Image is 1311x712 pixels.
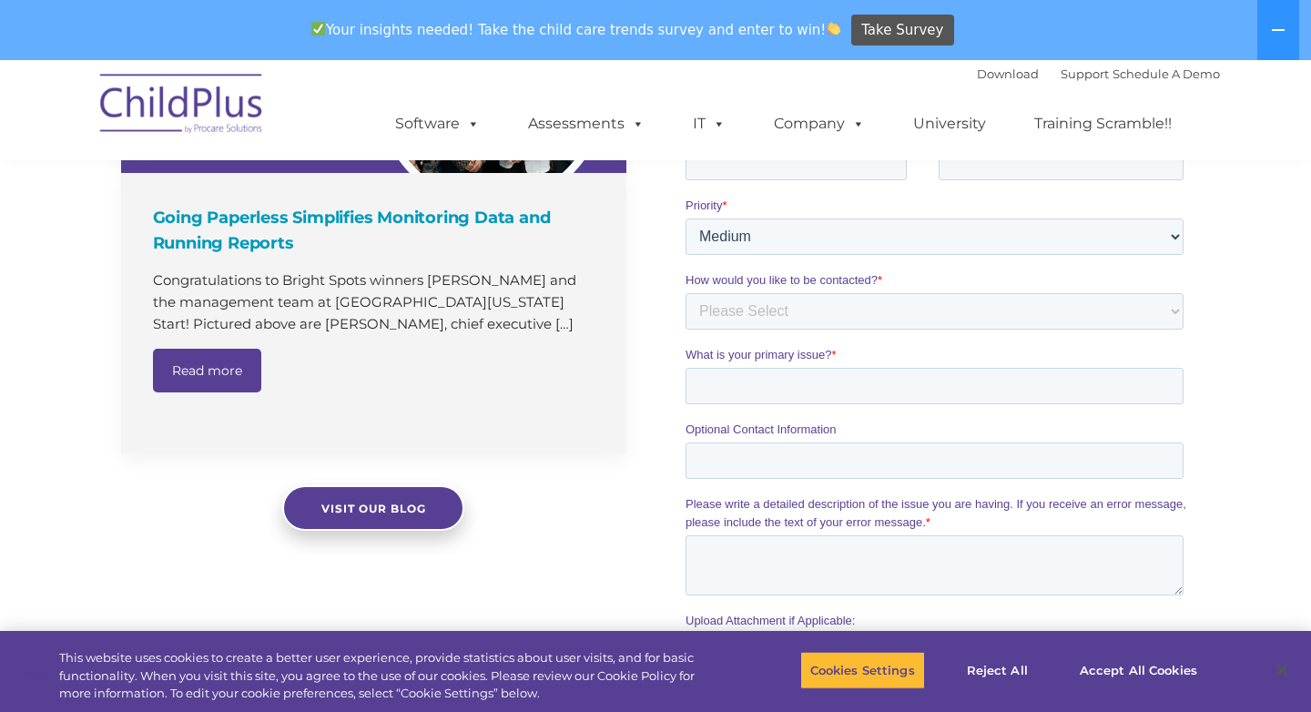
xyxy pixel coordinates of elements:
a: Visit our blog [282,485,464,531]
h4: Going Paperless Simplifies Monitoring Data and Running Reports [153,205,599,256]
div: This website uses cookies to create a better user experience, provide statistics about user visit... [59,649,721,703]
a: Download [977,66,1039,81]
a: Company [756,106,883,142]
a: Schedule A Demo [1113,66,1220,81]
a: Read more [153,349,261,392]
button: Accept All Cookies [1070,651,1207,689]
span: Your insights needed! Take the child care trends survey and enter to win! [303,12,849,47]
img: ChildPlus by Procare Solutions [91,61,273,152]
img: ✅ [311,22,325,36]
a: Software [377,106,498,142]
span: Take Survey [861,15,943,46]
font: | [977,66,1220,81]
a: University [895,106,1004,142]
span: Visit our blog [321,502,426,515]
a: Assessments [510,106,663,142]
img: 👏 [827,22,840,36]
a: IT [675,106,744,142]
p: Congratulations to Bright Spots winners [PERSON_NAME] and the management team at [GEOGRAPHIC_DATA... [153,270,599,335]
button: Cookies Settings [800,651,925,689]
button: Close [1262,650,1302,690]
button: Reject All [940,651,1054,689]
a: Support [1061,66,1109,81]
a: Training Scramble!! [1016,106,1190,142]
a: Take Survey [851,15,954,46]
